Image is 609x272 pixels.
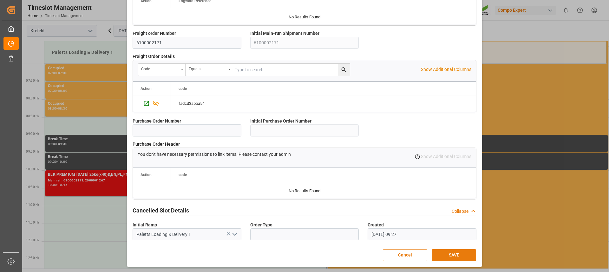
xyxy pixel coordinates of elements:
div: Collapse [452,208,468,215]
button: open menu [138,64,186,76]
button: Cancel [383,249,427,261]
span: Freight order Number [133,30,176,37]
span: Freight Order Details [133,53,175,60]
span: Initial Purchase Order Number [250,118,311,124]
span: Purchase Order Header [133,141,180,148]
div: fadcd3abba54 [171,96,234,111]
span: Initial Ramp [133,222,157,228]
button: search button [338,64,350,76]
button: SAVE [432,249,476,261]
h2: Cancelled Slot Details [133,206,189,215]
div: Press SPACE to select this row. [133,96,171,111]
input: DD.MM.YYYY HH:MM [368,228,476,240]
span: code [179,86,187,91]
p: Show Additional Columns [421,66,471,73]
input: Type to search [233,64,350,76]
button: open menu [229,230,239,239]
span: Initial Main-run Shipment Number [250,30,319,37]
div: code [141,65,179,72]
span: Created [368,222,384,228]
div: Press SPACE to select this row. [171,96,234,111]
button: open menu [186,64,233,76]
span: code [179,173,187,177]
div: Action [141,173,152,177]
div: Action [141,86,152,91]
span: Purchase Order Number [133,118,181,124]
input: Type to search/select [133,228,241,240]
span: Order Type [250,222,272,228]
div: Equals [189,65,226,72]
p: You don't have necessary permissions to link items. Please contact your admin [138,151,291,158]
